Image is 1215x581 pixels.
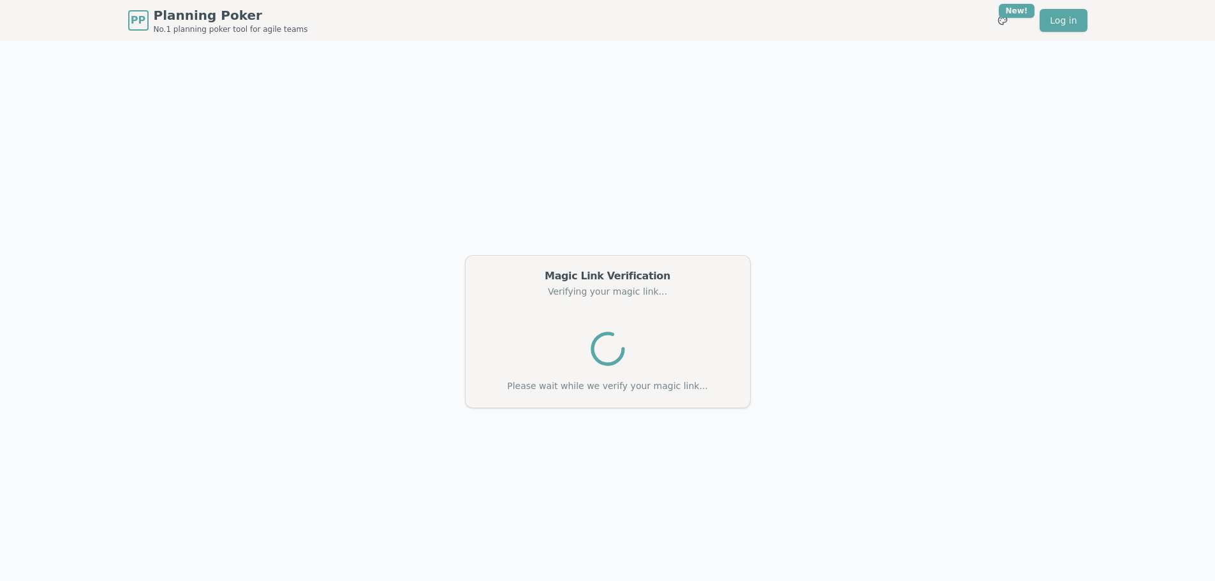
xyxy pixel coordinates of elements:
div: Magic Link Verification [481,271,735,281]
button: New! [991,9,1014,32]
span: No.1 planning poker tool for agile teams [154,24,308,34]
a: PPPlanning PokerNo.1 planning poker tool for agile teams [128,6,308,34]
div: New! [999,4,1035,18]
span: PP [131,13,145,28]
a: Log in [1040,9,1087,32]
span: Planning Poker [154,6,308,24]
p: Please wait while we verify your magic link... [507,379,708,392]
div: Verifying your magic link... [481,285,735,298]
